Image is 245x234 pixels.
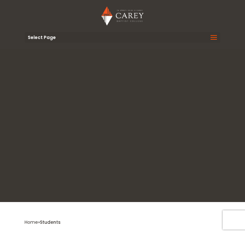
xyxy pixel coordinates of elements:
span: Students [40,219,61,225]
span: » [25,219,61,225]
h1: Students [25,109,220,142]
strong: Ngā tauira [88,151,157,171]
img: Carey Baptist College [101,6,143,26]
span: Select Page [28,35,56,40]
a: Home [25,219,38,225]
